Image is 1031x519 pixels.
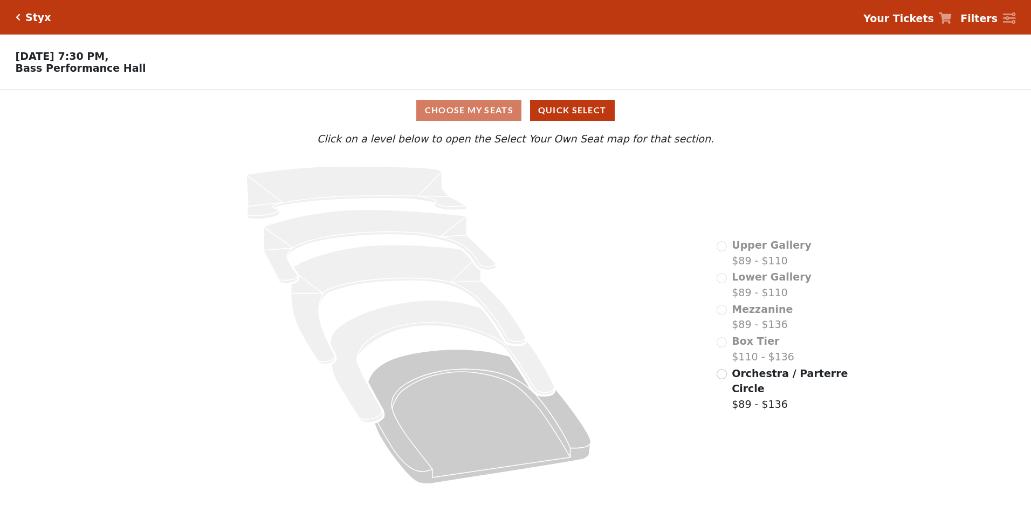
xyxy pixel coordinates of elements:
[732,302,793,332] label: $89 - $136
[264,210,496,284] path: Lower Gallery - Seats Available: 0
[16,13,20,21] a: Click here to go back to filters
[732,333,794,364] label: $110 - $136
[368,350,592,484] path: Orchestra / Parterre Circle - Seats Available: 363
[960,11,1015,26] a: Filters
[863,11,952,26] a: Your Tickets
[530,100,615,121] button: Quick Select
[25,11,51,24] h5: Styx
[136,131,895,147] p: Click on a level below to open the Select Your Own Seat map for that section.
[732,237,812,268] label: $89 - $110
[732,269,812,300] label: $89 - $110
[863,12,934,24] strong: Your Tickets
[732,366,849,412] label: $89 - $136
[246,166,466,219] path: Upper Gallery - Seats Available: 0
[732,303,793,315] span: Mezzanine
[732,335,779,347] span: Box Tier
[732,367,848,395] span: Orchestra / Parterre Circle
[960,12,998,24] strong: Filters
[732,271,812,283] span: Lower Gallery
[732,239,812,251] span: Upper Gallery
